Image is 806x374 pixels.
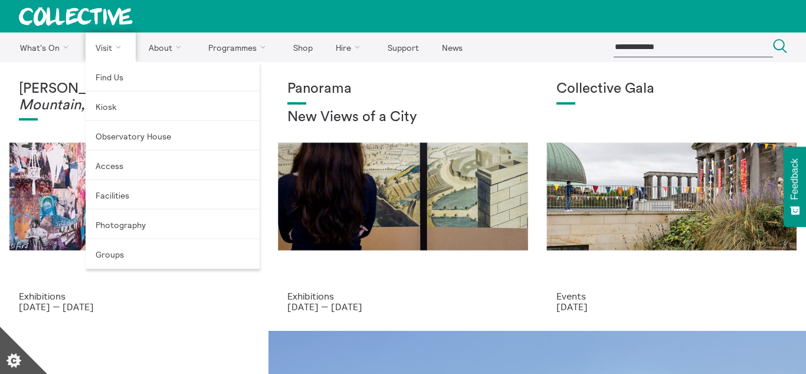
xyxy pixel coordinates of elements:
a: Shop [283,32,323,62]
p: Events [556,291,787,301]
a: Support [377,32,429,62]
a: Facilities [86,180,260,210]
p: Exhibitions [19,291,250,301]
h1: Panorama [287,81,518,97]
a: Access [86,151,260,180]
h2: New Views of a City [287,109,518,126]
a: Observatory House [86,121,260,151]
a: Find Us [86,62,260,92]
p: Exhibitions [287,291,518,301]
a: Collective Panorama June 2025 small file 8 Panorama New Views of a City Exhibitions [DATE] — [DATE] [268,62,537,331]
p: [DATE] — [DATE] [287,301,518,312]
p: [DATE] [556,301,787,312]
em: Fire on the Mountain, Light on the Hill [19,82,205,112]
a: News [431,32,473,62]
a: Hire [326,32,375,62]
a: Kiosk [86,92,260,121]
p: [DATE] — [DATE] [19,301,250,312]
button: Feedback - Show survey [784,147,806,227]
a: Collective Gala 2023. Image credit Sally Jubb. Collective Gala Events [DATE] [538,62,806,331]
a: What's On [9,32,83,62]
h1: [PERSON_NAME]: [19,81,250,113]
a: Photography [86,210,260,239]
span: Feedback [789,158,800,200]
h1: Collective Gala [556,81,787,97]
a: Groups [86,239,260,269]
a: Programmes [198,32,281,62]
a: Visit [86,32,136,62]
a: About [138,32,196,62]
